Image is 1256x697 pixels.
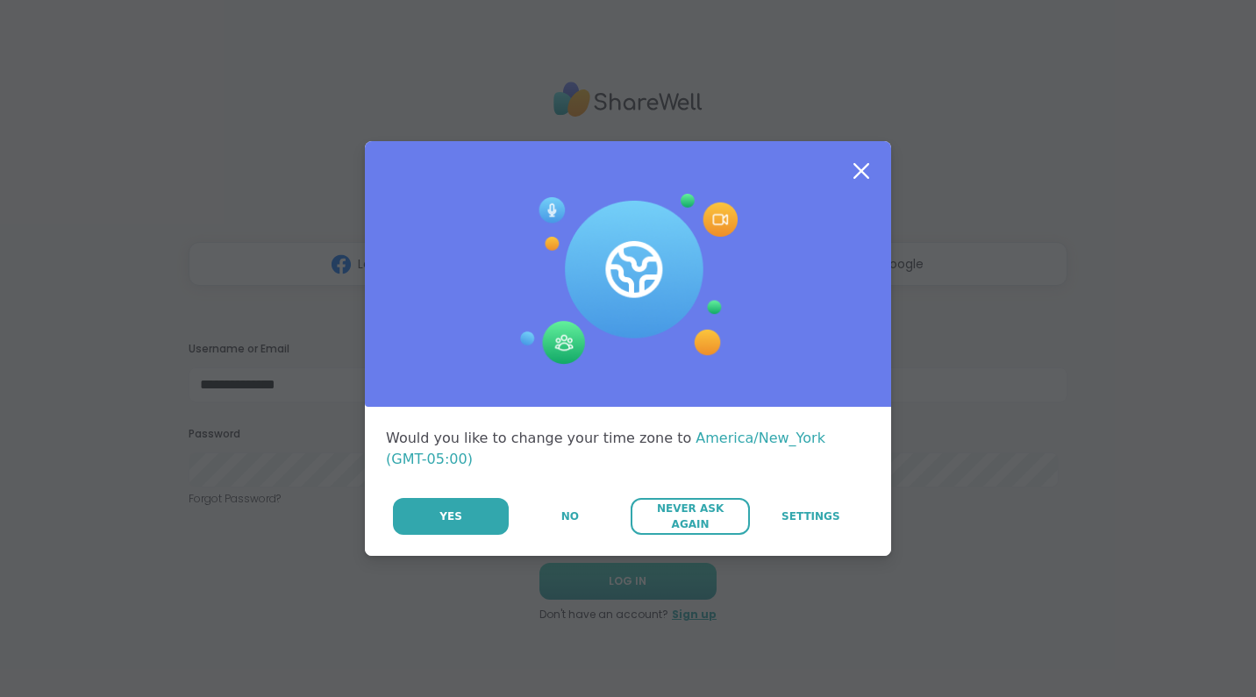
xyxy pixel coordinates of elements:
[561,509,579,524] span: No
[518,194,738,366] img: Session Experience
[393,498,509,535] button: Yes
[631,498,749,535] button: Never Ask Again
[386,428,870,470] div: Would you like to change your time zone to
[439,509,462,524] span: Yes
[386,430,825,467] span: America/New_York (GMT-05:00)
[781,509,840,524] span: Settings
[510,498,629,535] button: No
[752,498,870,535] a: Settings
[639,501,740,532] span: Never Ask Again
